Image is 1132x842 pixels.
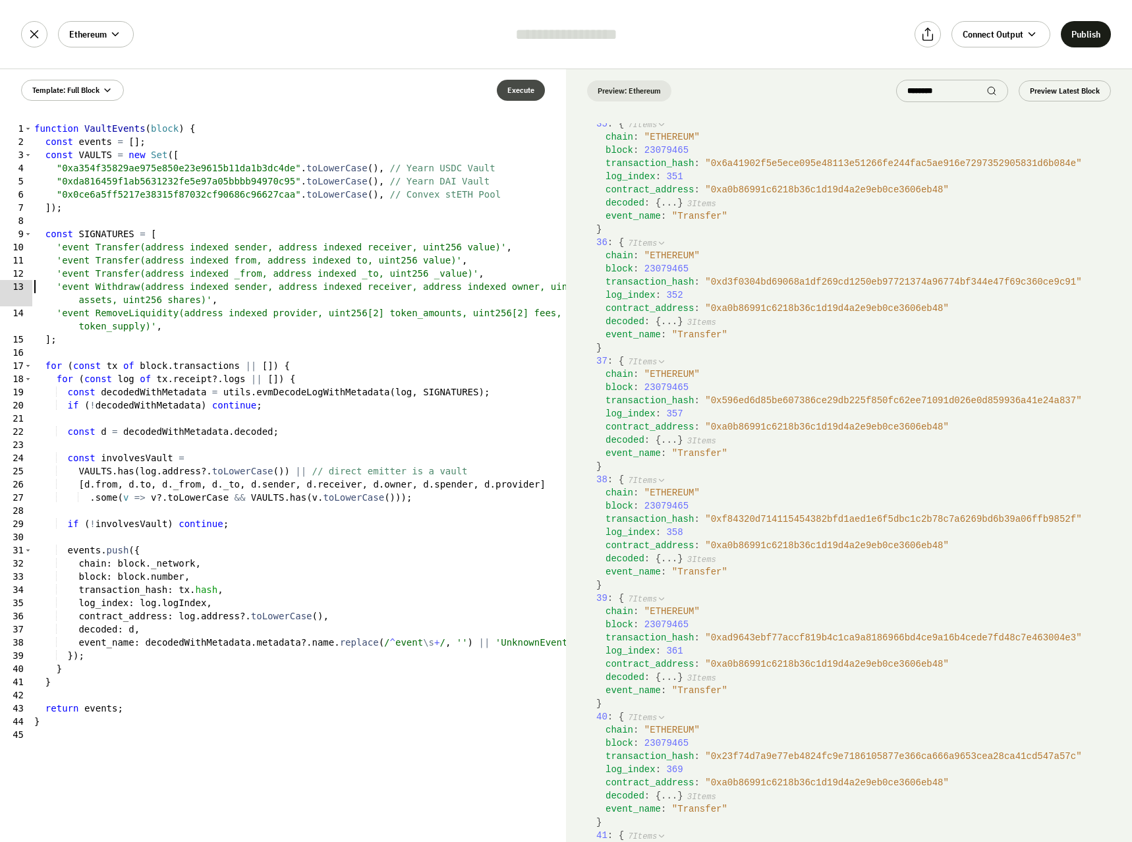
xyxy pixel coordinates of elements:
[606,606,633,617] span: chain
[1019,80,1111,101] button: Preview Latest Block
[606,644,1111,658] div: :
[606,198,644,208] span: decoded
[606,316,644,327] span: decoded
[644,501,689,511] span: 23079465
[644,132,700,142] span: " ETHEREUM "
[606,777,694,788] span: contract_address
[656,316,661,327] span: {
[606,262,1111,275] div: :
[596,236,1111,354] div: :
[606,526,1111,539] div: :
[606,737,1111,750] div: :
[606,144,1111,157] div: :
[606,725,633,735] span: chain
[606,408,656,419] span: log_index
[606,659,694,669] span: contract_address
[677,791,683,801] span: }
[606,395,694,406] span: transaction_hash
[32,85,99,96] span: Template: Full Block
[606,776,1111,789] div: :
[24,544,32,557] span: Toggle code folding, rows 31 through 39
[619,474,624,485] span: {
[606,488,633,498] span: chain
[677,553,683,564] span: }
[672,448,727,459] span: " Transfer "
[666,527,683,538] span: 358
[606,382,633,393] span: block
[628,832,657,841] span: 7 Items
[705,395,1081,406] span: " 0x596ed6d85be607386ce29db225f850fc62ee71091d026e0d859936a41e24a837 "
[687,555,716,565] span: 3 Items
[596,224,602,235] span: }
[666,171,683,182] span: 351
[705,540,949,551] span: " 0xa0b86991c6218b36c1d19d4a2e9eb0ce3606eb48 "
[705,659,949,669] span: " 0xa0b86991c6218b36c1d19d4a2e9eb0ce3606eb48 "
[628,714,657,723] span: 7 Items
[619,119,624,129] span: {
[606,170,1111,183] div: :
[606,565,1111,578] div: :
[656,791,661,801] span: {
[677,198,683,208] span: }
[606,196,1111,210] div: :
[58,21,134,47] button: Ethereum
[672,804,727,814] span: " Transfer "
[687,793,716,802] span: 3 Items
[672,329,727,340] span: " Transfer "
[628,476,657,486] span: 7 Items
[606,158,694,169] span: transaction_hash
[606,277,694,287] span: transaction_hash
[606,789,1111,802] div: :
[687,674,716,683] span: 3 Items
[628,121,657,130] span: 7 Items
[606,448,661,459] span: event_name
[606,447,1111,460] div: :
[606,539,1111,552] div: :
[628,358,657,367] span: 7 Items
[606,632,694,643] span: transaction_hash
[606,328,1111,341] div: :
[606,289,1111,302] div: :
[705,514,1081,524] span: " 0xf84320d714115454382bfd1aed1e6f5dbc1c2b78c7a6269bd6b39a06ffb9852f "
[596,592,1111,710] div: :
[606,764,656,775] span: log_index
[644,725,700,735] span: " ETHEREUM "
[619,712,624,722] span: {
[963,28,1023,41] span: Connect Output
[656,198,661,208] span: {
[606,302,1111,315] div: :
[606,434,1111,447] div: :
[606,605,1111,618] div: :
[596,237,608,248] span: 36
[687,200,716,209] span: 3 Items
[606,407,1111,420] div: :
[606,684,1111,697] div: :
[666,408,683,419] span: 357
[596,356,608,366] span: 37
[666,764,683,775] span: 369
[596,117,1111,236] div: :
[606,619,633,630] span: block
[644,606,700,617] span: " ETHEREUM "
[596,473,1111,592] div: :
[677,672,683,683] span: }
[666,646,683,656] span: 361
[672,211,727,221] span: " Transfer "
[619,237,624,248] span: {
[606,672,644,683] span: decoded
[606,567,661,577] span: event_name
[606,422,694,432] span: contract_address
[606,527,656,538] span: log_index
[606,275,1111,289] div: :
[661,671,677,684] button: ...
[606,618,1111,631] div: :
[619,830,624,841] span: {
[21,80,124,101] button: Template: Full Block
[606,513,1111,526] div: :
[705,632,1081,643] span: " 0xad9643ebf77accf819b4c1ca9a8186966bd4ce9a16b4cede7fd48c7e463004e3 "
[606,553,644,564] span: decoded
[656,672,661,683] span: {
[606,658,1111,671] div: :
[628,595,657,604] span: 7 Items
[24,148,32,161] span: Toggle code folding, rows 3 through 7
